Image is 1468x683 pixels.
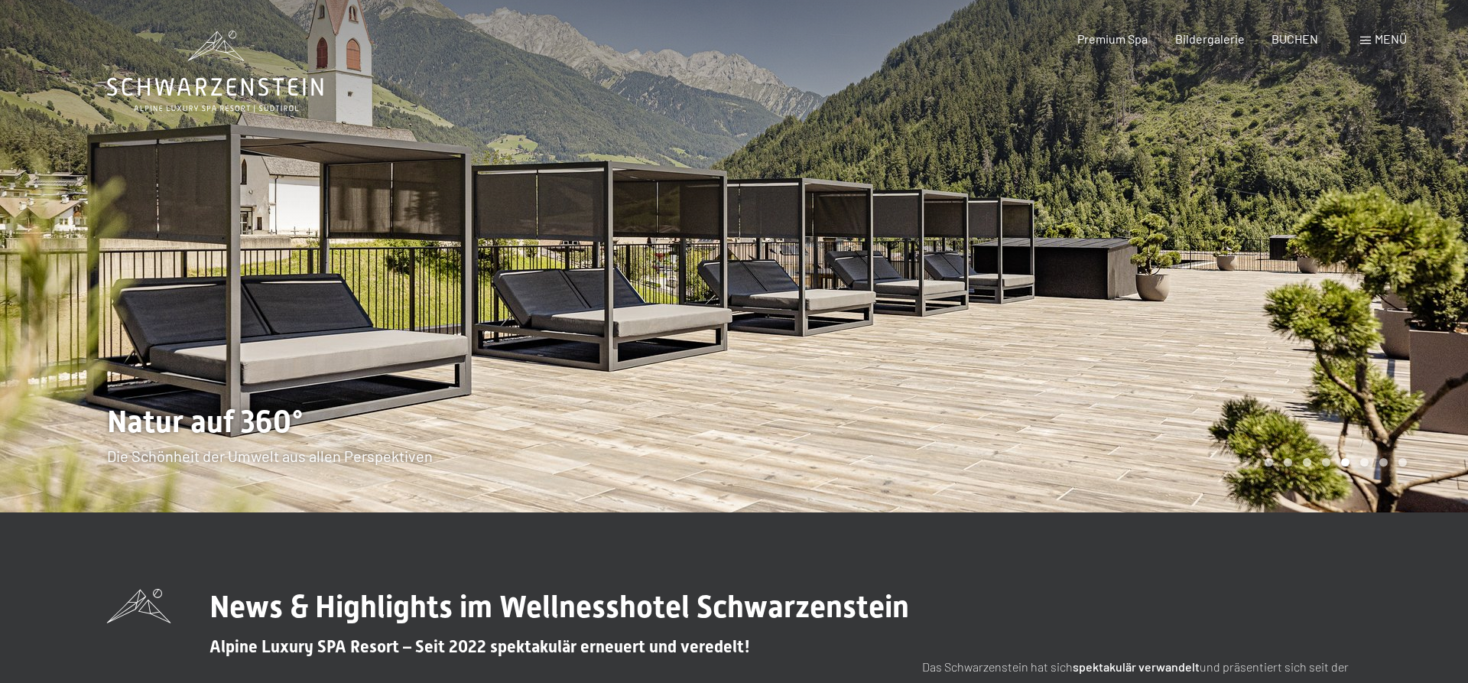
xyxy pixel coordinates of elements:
span: Alpine Luxury SPA Resort – Seit 2022 spektakulär erneuert und veredelt! [209,637,750,656]
a: Bildergalerie [1175,31,1245,46]
div: Carousel Pagination [1259,458,1407,467]
div: Carousel Page 3 [1303,458,1311,467]
div: Carousel Page 6 [1360,458,1369,467]
div: Carousel Page 7 [1379,458,1388,467]
a: Premium Spa [1077,31,1148,46]
div: Carousel Page 1 [1265,458,1273,467]
span: Menü [1375,31,1407,46]
span: News & Highlights im Wellnesshotel Schwarzenstein [209,589,909,625]
div: Carousel Page 2 [1284,458,1292,467]
div: Carousel Page 4 [1322,458,1330,467]
div: Carousel Page 8 [1398,458,1407,467]
strong: spektakulär verwandelt [1073,659,1200,674]
a: BUCHEN [1272,31,1318,46]
div: Carousel Page 5 (Current Slide) [1341,458,1349,467]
